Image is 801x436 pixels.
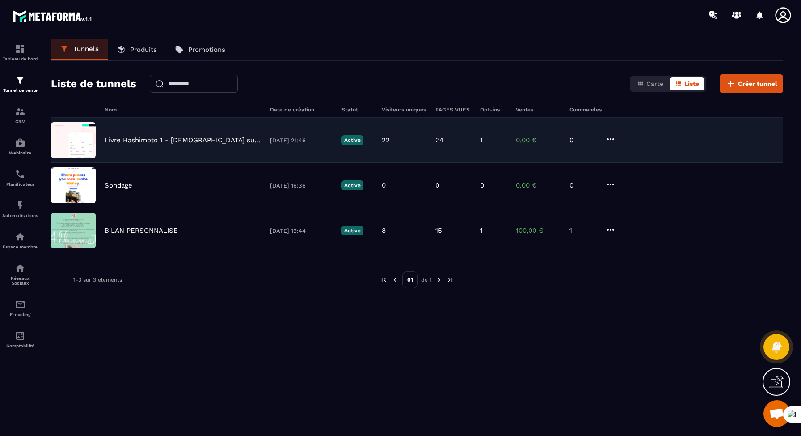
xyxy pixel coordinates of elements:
p: 0 [569,181,596,189]
p: 24 [435,136,443,144]
h2: Liste de tunnels [51,75,136,93]
span: Créer tunnel [738,79,777,88]
p: Produits [130,46,157,54]
h6: PAGES VUES [435,107,471,113]
img: image [51,122,96,158]
img: logo [13,8,93,24]
p: [DATE] 19:44 [270,227,333,234]
p: Automatisations [2,213,38,218]
p: Active [341,180,363,190]
p: 0 [480,181,484,189]
a: Promotions [166,39,234,60]
p: 1 [569,227,596,235]
a: schedulerschedulerPlanificateur [2,162,38,193]
a: accountantaccountantComptabilité [2,324,38,355]
span: Liste [684,80,699,87]
p: Livre Hashimoto 1 - [DEMOGRAPHIC_DATA] suppléments - Stop Hashimoto [105,136,261,144]
p: Tunnels [73,45,99,53]
h6: Visiteurs uniques [382,107,426,113]
h6: Nom [105,107,261,113]
h6: Date de création [270,107,333,113]
p: 1-3 sur 3 éléments [73,277,122,283]
img: prev [380,276,388,284]
p: Réseaux Sociaux [2,276,38,286]
p: Tableau de bord [2,56,38,61]
img: image [51,167,96,203]
a: social-networksocial-networkRéseaux Sociaux [2,256,38,292]
h6: Commandes [569,107,602,113]
img: prev [391,276,399,284]
p: Planificateur [2,182,38,187]
img: automations [15,231,25,242]
p: Promotions [188,46,225,54]
p: 0 [569,136,596,144]
button: Liste [670,77,704,90]
img: email [15,299,25,310]
p: 1 [480,227,483,235]
button: Carte [632,77,669,90]
p: [DATE] 16:36 [270,182,333,189]
a: automationsautomationsAutomatisations [2,193,38,225]
p: [DATE] 21:46 [270,137,333,144]
p: 100,00 € [516,227,561,235]
p: 0 [382,181,386,189]
img: social-network [15,263,25,274]
p: 0 [435,181,439,189]
img: scheduler [15,169,25,180]
a: formationformationTableau de bord [2,37,38,68]
a: Mở cuộc trò chuyện [763,400,790,427]
span: Carte [646,80,663,87]
h6: Opt-ins [480,107,507,113]
p: Active [341,135,363,145]
img: formation [15,43,25,54]
img: automations [15,200,25,211]
p: Webinaire [2,150,38,155]
p: 01 [402,271,418,288]
a: formationformationCRM [2,99,38,131]
img: image [51,213,96,248]
p: 1 [480,136,483,144]
a: automationsautomationsWebinaire [2,131,38,162]
p: 15 [435,227,442,235]
p: Tunnel de vente [2,88,38,93]
p: 0,00 € [516,136,561,144]
p: 0,00 € [516,181,561,189]
p: Comptabilité [2,343,38,348]
p: CRM [2,119,38,124]
p: 22 [382,136,390,144]
img: next [435,276,443,284]
img: formation [15,106,25,117]
a: automationsautomationsEspace membre [2,225,38,256]
a: Tunnels [51,39,108,60]
img: next [446,276,454,284]
h6: Ventes [516,107,561,113]
img: accountant [15,330,25,341]
a: emailemailE-mailing [2,292,38,324]
button: Créer tunnel [720,74,783,93]
img: formation [15,75,25,85]
p: de 1 [421,276,432,283]
a: formationformationTunnel de vente [2,68,38,99]
a: Produits [108,39,166,60]
p: BILAN PERSONNALISE [105,227,178,235]
p: Active [341,226,363,235]
p: E-mailing [2,312,38,317]
p: Espace membre [2,244,38,249]
p: Sondage [105,181,132,189]
h6: Statut [341,107,373,113]
img: automations [15,137,25,148]
p: 8 [382,227,386,235]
